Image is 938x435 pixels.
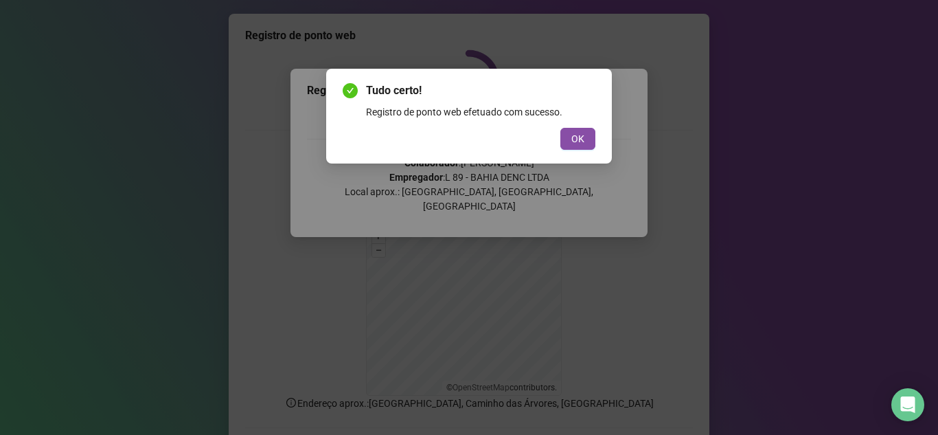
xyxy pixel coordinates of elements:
span: Tudo certo! [366,82,595,99]
span: OK [571,131,584,146]
div: Open Intercom Messenger [891,388,924,421]
span: check-circle [343,83,358,98]
div: Registro de ponto web efetuado com sucesso. [366,104,595,120]
button: OK [560,128,595,150]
